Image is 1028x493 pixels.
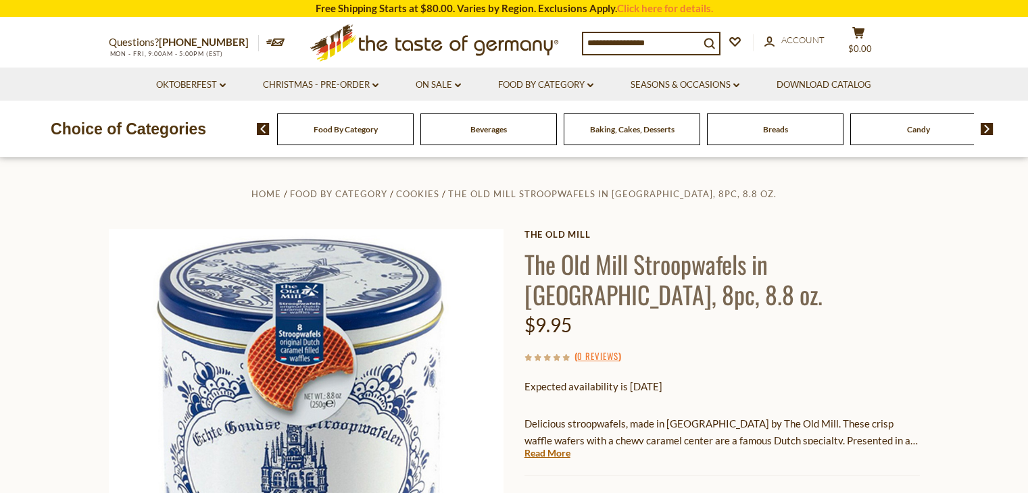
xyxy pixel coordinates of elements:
[159,36,249,48] a: [PHONE_NUMBER]
[764,33,825,48] a: Account
[524,446,570,460] a: Read More
[416,78,461,93] a: On Sale
[109,34,259,51] p: Questions?
[590,124,675,134] a: Baking, Cakes, Desserts
[156,78,226,93] a: Oktoberfest
[777,78,871,93] a: Download Catalog
[470,124,507,134] a: Beverages
[498,78,593,93] a: Food By Category
[524,249,920,309] h1: The Old Mill Stroopwafels in [GEOGRAPHIC_DATA], 8pc, 8.8 oz.
[524,229,920,240] a: The Old Mill
[448,188,777,199] a: The Old Mill Stroopwafels in [GEOGRAPHIC_DATA], 8pc, 8.8 oz.
[981,123,994,135] img: next arrow
[907,124,930,134] a: Candy
[763,124,788,134] a: Breads
[524,313,572,336] span: $9.95
[109,50,224,57] span: MON - FRI, 9:00AM - 5:00PM (EST)
[848,43,872,54] span: $0.00
[263,78,378,93] a: Christmas - PRE-ORDER
[290,188,387,199] a: Food By Category
[251,188,281,199] a: Home
[524,415,920,449] p: Delicious stroopwafels, made in [GEOGRAPHIC_DATA] by The Old Mill. These crisp waffle wafers with...
[257,123,270,135] img: previous arrow
[577,349,618,364] a: 0 Reviews
[314,124,378,134] a: Food By Category
[574,349,621,363] span: ( )
[839,26,879,60] button: $0.00
[781,34,825,45] span: Account
[524,378,920,395] p: Expected availability is [DATE]
[631,78,739,93] a: Seasons & Occasions
[617,2,713,14] a: Click here for details.
[396,188,439,199] a: Cookies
